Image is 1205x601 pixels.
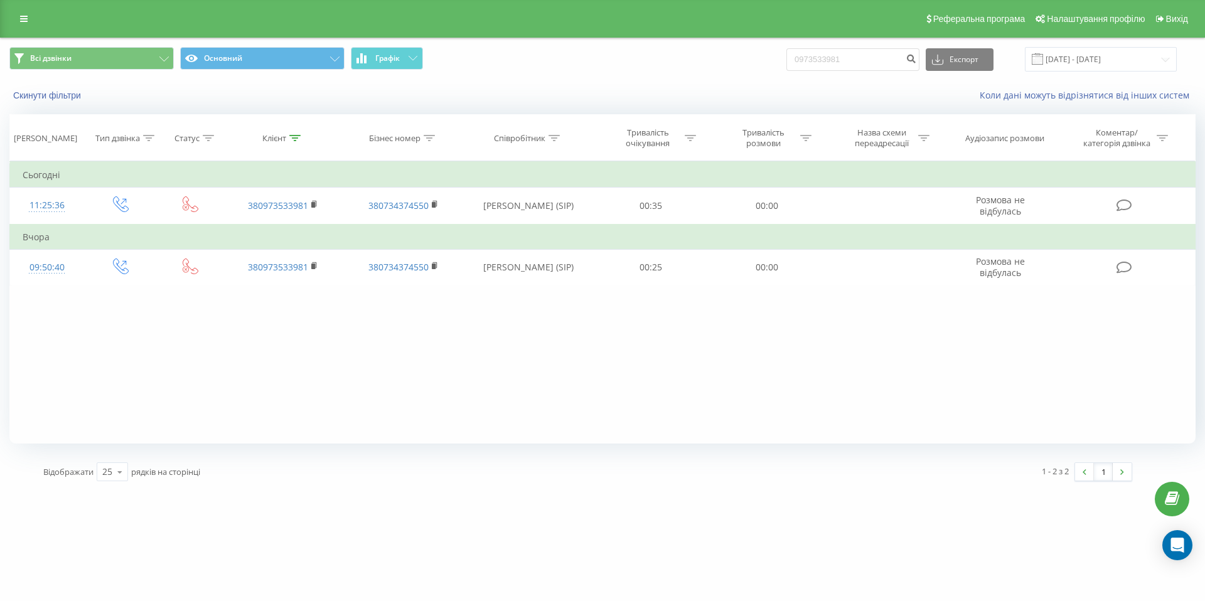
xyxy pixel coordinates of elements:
[23,255,72,280] div: 09:50:40
[95,133,140,144] div: Тип дзвінка
[23,193,72,218] div: 11:25:36
[926,48,993,71] button: Експорт
[593,188,709,225] td: 00:35
[102,465,112,478] div: 25
[14,133,77,144] div: [PERSON_NAME]
[180,47,345,70] button: Основний
[1080,127,1154,149] div: Коментар/категорія дзвінка
[368,199,429,211] a: 380734374550
[933,14,1026,24] span: Реферальна програма
[709,188,824,225] td: 00:00
[463,188,593,225] td: [PERSON_NAME] (SIP)
[614,127,682,149] div: Тривалість очікування
[730,127,797,149] div: Тривалість розмови
[1094,463,1113,481] a: 1
[368,261,429,273] a: 380734374550
[593,249,709,285] td: 00:25
[976,255,1025,279] span: Розмова не відбулась
[786,48,919,71] input: Пошук за номером
[30,53,72,63] span: Всі дзвінки
[9,90,87,101] button: Скинути фільтри
[369,133,420,144] div: Бізнес номер
[10,162,1196,188] td: Сьогодні
[10,225,1196,250] td: Вчора
[9,47,174,70] button: Всі дзвінки
[1166,14,1188,24] span: Вихід
[43,466,94,477] span: Відображати
[174,133,200,144] div: Статус
[248,199,308,211] a: 380973533981
[248,261,308,273] a: 380973533981
[709,249,824,285] td: 00:00
[1047,14,1145,24] span: Налаштування профілю
[965,133,1044,144] div: Аудіозапис розмови
[976,194,1025,217] span: Розмова не відбулась
[463,249,593,285] td: [PERSON_NAME] (SIP)
[494,133,545,144] div: Співробітник
[262,133,286,144] div: Клієнт
[848,127,915,149] div: Назва схеми переадресації
[131,466,200,477] span: рядків на сторінці
[1162,530,1192,560] div: Open Intercom Messenger
[351,47,423,70] button: Графік
[375,54,400,63] span: Графік
[980,89,1196,101] a: Коли дані можуть відрізнятися вiд інших систем
[1042,465,1069,477] div: 1 - 2 з 2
